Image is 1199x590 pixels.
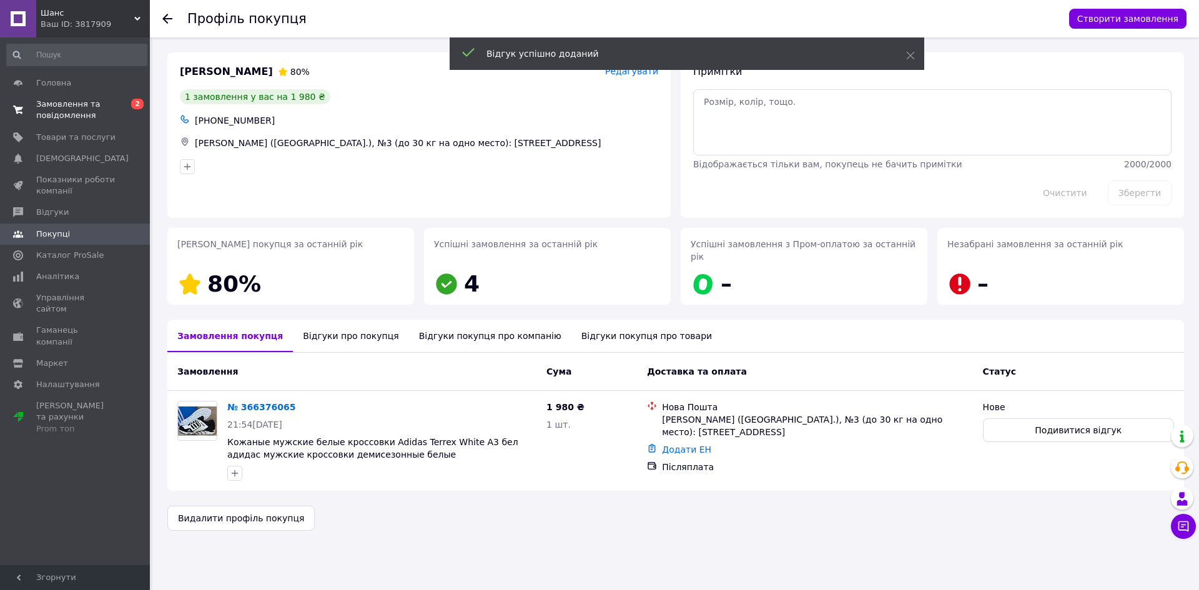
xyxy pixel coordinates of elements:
[662,413,972,438] div: [PERSON_NAME] ([GEOGRAPHIC_DATA].), №3 (до 30 кг на одно место): [STREET_ADDRESS]
[691,239,915,262] span: Успішні замовлення з Пром-оплатою за останній рік
[647,366,747,376] span: Доставка та оплата
[546,420,571,430] span: 1 шт.
[36,292,116,315] span: Управління сайтом
[36,271,79,282] span: Аналітика
[192,112,661,129] div: [PHONE_NUMBER]
[546,402,585,412] span: 1 980 ₴
[36,379,100,390] span: Налаштування
[180,65,273,79] span: [PERSON_NAME]
[177,239,363,249] span: [PERSON_NAME] покупця за останній рік
[486,47,875,60] div: Відгук успішно доданий
[409,320,571,352] div: Відгуки покупця про компанію
[227,402,295,412] a: № 366376065
[36,250,104,261] span: Каталог ProSale
[1069,9,1187,29] button: Створити замовлення
[187,11,307,26] h1: Профіль покупця
[1124,159,1172,169] span: 2000 / 2000
[167,506,315,531] button: Видалити профіль покупця
[290,67,310,77] span: 80%
[167,320,293,352] div: Замовлення покупця
[178,406,217,436] img: Фото товару
[693,159,962,169] span: Відображається тільки вам, покупець не бачить примітки
[293,320,408,352] div: Відгуки про покупця
[983,418,1174,442] button: Подивитися відгук
[36,132,116,143] span: Товари та послуги
[571,320,722,352] div: Відгуки покупця про товари
[464,271,480,297] span: 4
[434,239,598,249] span: Успішні замовлення за останній рік
[36,325,116,347] span: Гаманець компанії
[662,445,711,455] a: Додати ЕН
[227,420,282,430] span: 21:54[DATE]
[36,229,70,240] span: Покупці
[36,174,116,197] span: Показники роботи компанії
[662,461,972,473] div: Післяплата
[983,366,1016,376] span: Статус
[177,401,217,441] a: Фото товару
[546,366,571,376] span: Cума
[947,239,1123,249] span: Незабрані замовлення за останній рік
[41,7,134,19] span: Шанс
[131,99,144,109] span: 2
[227,437,518,460] a: Кожаные мужские белые кроссовки Adidas Terrex White A3 бел адидас мужские кроссовки демисезонные ...
[977,271,989,297] span: –
[36,207,69,218] span: Відгуки
[983,401,1174,413] div: Нове
[36,400,116,435] span: [PERSON_NAME] та рахунки
[36,423,116,435] div: Prom топ
[36,99,116,121] span: Замовлення та повідомлення
[36,358,68,369] span: Маркет
[36,77,71,89] span: Головна
[6,44,147,66] input: Пошук
[41,19,150,30] div: Ваш ID: 3817909
[1035,424,1122,436] span: Подивитися відгук
[662,401,972,413] div: Нова Пошта
[207,271,261,297] span: 80%
[177,366,238,376] span: Замовлення
[180,89,330,104] div: 1 замовлення у вас на 1 980 ₴
[192,134,661,152] div: [PERSON_NAME] ([GEOGRAPHIC_DATA].), №3 (до 30 кг на одно место): [STREET_ADDRESS]
[162,12,172,25] div: Повернутися назад
[1171,514,1196,539] button: Чат з покупцем
[36,153,129,164] span: [DEMOGRAPHIC_DATA]
[721,271,732,297] span: –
